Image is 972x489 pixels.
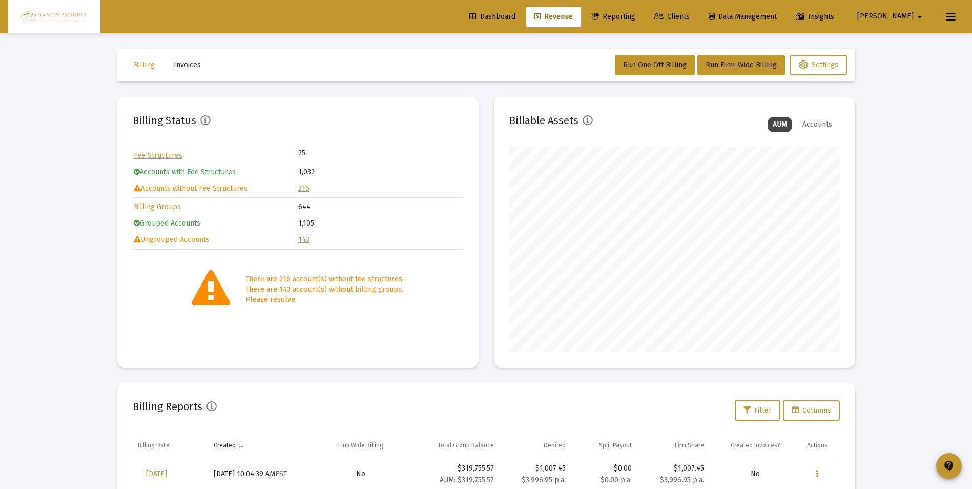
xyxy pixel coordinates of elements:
[134,232,298,248] td: Ungrouped Accounts
[706,60,777,69] span: Run Firm-Wide Billing
[660,476,704,484] small: $3,996.95 p.a.
[584,7,644,27] a: Reporting
[461,7,524,27] a: Dashboard
[642,463,704,474] div: $1,007.45
[509,112,578,129] h2: Billable Assets
[714,469,797,479] div: No
[406,433,499,458] td: Column Total Group Balance
[697,55,785,75] button: Run Firm-Wide Billing
[534,12,573,21] span: Revenue
[768,117,792,132] div: AUM
[214,441,236,450] div: Created
[126,55,163,75] button: Billing
[138,441,170,450] div: Billing Date
[275,470,287,478] small: EST
[134,151,182,160] a: Fee Structures
[807,441,828,450] div: Actions
[321,469,402,479] div: No
[571,433,637,458] td: Column Split Payout
[544,441,566,450] div: Debited
[796,12,834,21] span: Insights
[792,406,831,415] span: Columns
[209,433,315,458] td: Column Created
[134,181,298,196] td: Accounts without Fee Structures
[166,55,209,75] button: Invoices
[615,55,695,75] button: Run One Off Billing
[245,284,404,295] div: There are 143 account(s) without billing groups.
[623,60,687,69] span: Run One Off Billing
[146,470,167,478] span: [DATE]
[298,216,462,231] td: 1,105
[134,216,298,231] td: Grouped Accounts
[138,464,175,484] a: [DATE]
[338,441,383,450] div: Firm Wide Billing
[709,12,777,21] span: Data Management
[845,6,938,27] button: [PERSON_NAME]
[440,476,494,484] small: AUM: $319,755.57
[316,433,407,458] td: Column Firm Wide Billing
[601,476,632,484] small: $0.00 p.a.
[802,433,840,458] td: Column Actions
[469,12,515,21] span: Dashboard
[576,463,632,485] div: $0.00
[411,463,494,485] div: $319,755.57
[134,202,181,211] a: Billing Groups
[245,274,404,284] div: There are 216 account(s) without fee structures.
[214,469,310,479] div: [DATE] 10:04:39 AM
[646,7,698,27] a: Clients
[298,184,309,193] a: 216
[797,117,837,132] div: Accounts
[504,463,566,474] div: $1,007.45
[298,148,380,158] td: 25
[857,12,914,21] span: [PERSON_NAME]
[709,433,802,458] td: Column Created Invoices?
[599,441,632,450] div: Split Payout
[174,60,201,69] span: Invoices
[298,165,462,180] td: 1,032
[592,12,635,21] span: Reporting
[438,441,494,450] div: Total Group Balance
[700,7,785,27] a: Data Management
[743,406,772,415] span: Filter
[914,7,926,27] mat-icon: arrow_drop_down
[788,7,842,27] a: Insights
[943,460,955,472] mat-icon: contact_support
[783,400,840,421] button: Columns
[134,60,155,69] span: Billing
[133,112,196,129] h2: Billing Status
[731,441,780,450] div: Created Invoices?
[790,55,847,75] button: Settings
[522,476,566,484] small: $3,996.95 p.a.
[298,199,462,215] td: 644
[245,295,404,305] div: Please resolve.
[499,433,571,458] td: Column Debited
[735,400,780,421] button: Filter
[526,7,581,27] a: Revenue
[133,398,202,415] h2: Billing Reports
[298,235,309,244] a: 143
[654,12,690,21] span: Clients
[799,60,838,69] span: Settings
[134,165,298,180] td: Accounts with Fee Structures
[16,7,92,27] img: Dashboard
[637,433,709,458] td: Column Firm Share
[133,433,209,458] td: Column Billing Date
[675,441,704,450] div: Firm Share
